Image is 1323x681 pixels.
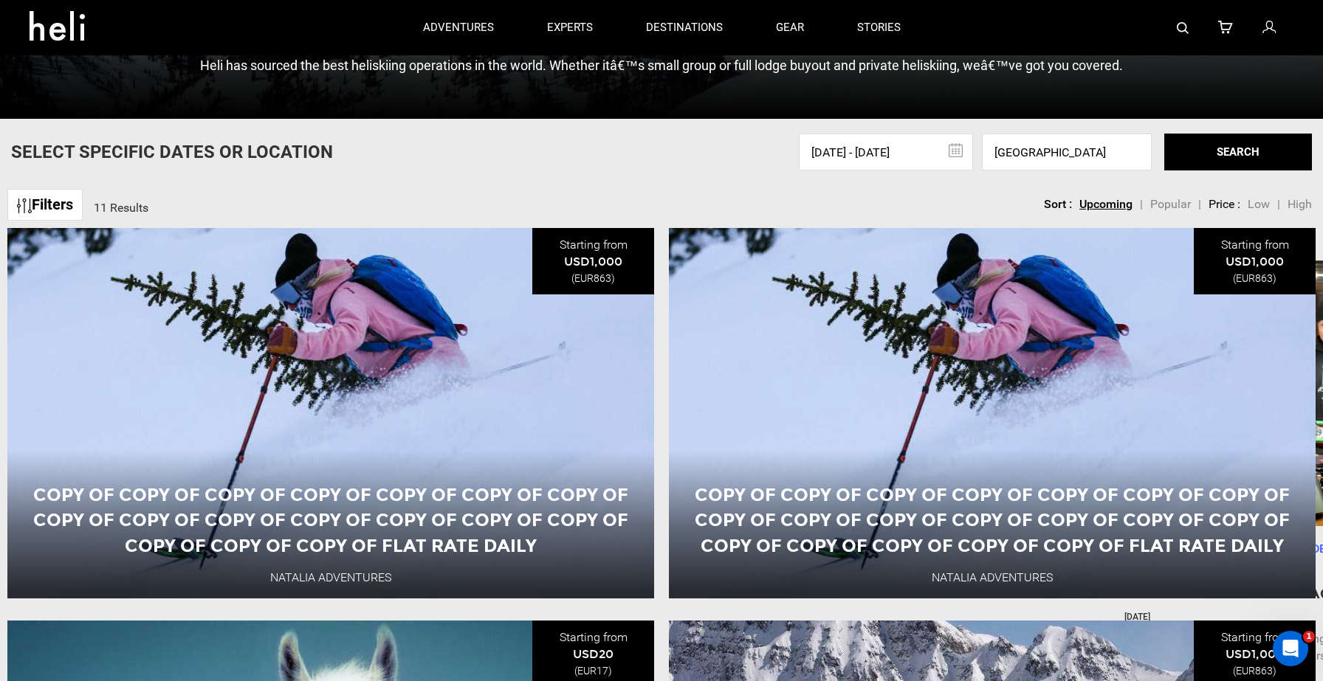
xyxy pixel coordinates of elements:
[11,139,333,165] p: Select Specific Dates Or Location
[17,198,32,213] img: btn-icon.svg
[646,20,723,35] p: destinations
[1140,196,1143,213] li: |
[1164,134,1312,170] button: SEARCH
[1273,631,1308,666] iframe: Intercom live chat
[7,189,83,221] a: Filters
[423,20,494,35] p: adventures
[1079,197,1133,211] span: Upcoming
[547,20,593,35] p: experts
[200,56,1123,75] p: Heli has sourced the best heliskiing operations in the world. Whether itâ€™s small group or full ...
[1277,196,1280,213] li: |
[1209,196,1240,213] li: Price :
[799,134,973,170] input: Select dates
[982,134,1152,170] input: Enter a location
[1198,196,1201,213] li: |
[1288,197,1312,211] span: High
[1150,197,1191,211] span: Popular
[1044,196,1072,213] li: Sort :
[1177,22,1189,34] img: search-bar-icon.svg
[1303,631,1315,643] span: 1
[94,201,148,215] span: 11 Results
[1248,197,1270,211] span: Low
